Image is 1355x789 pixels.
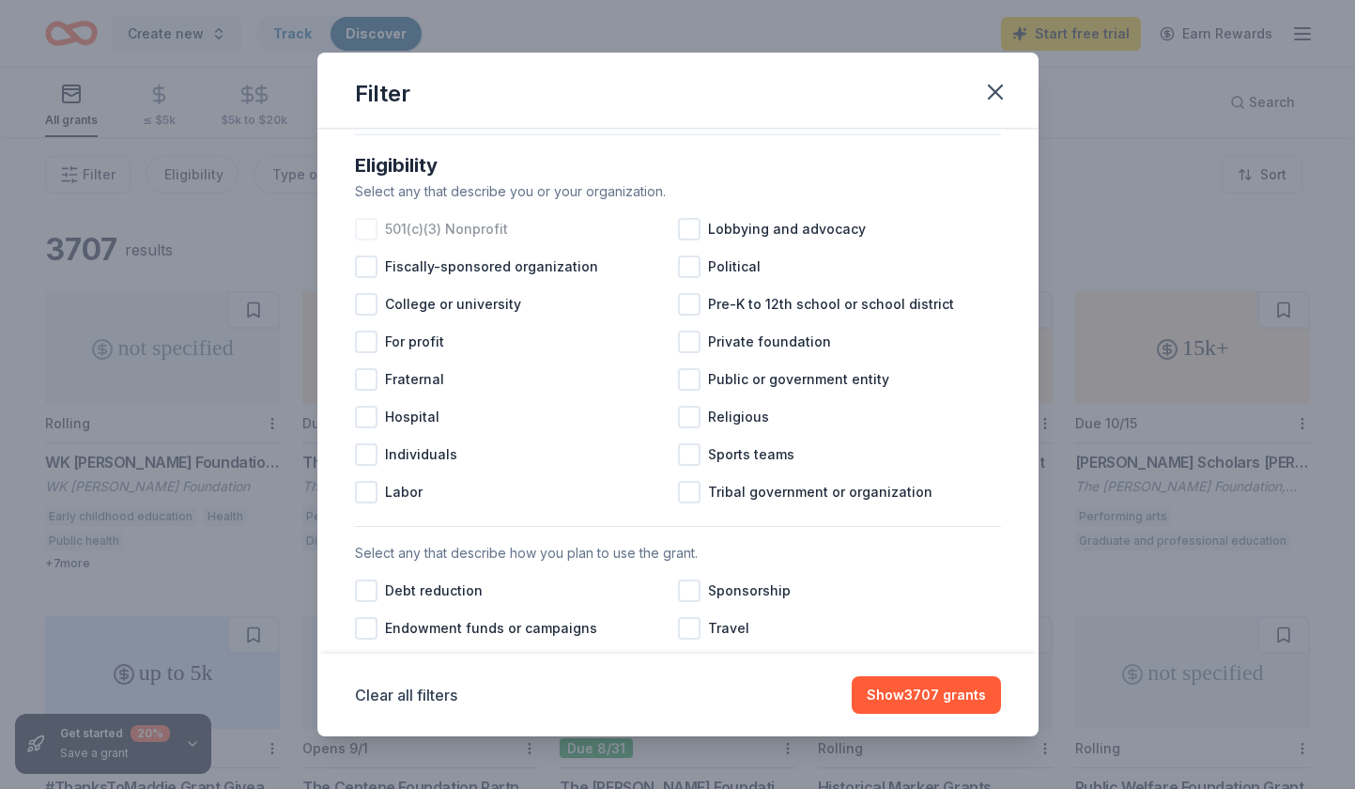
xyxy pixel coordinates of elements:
button: Show3707 grants [852,676,1001,714]
span: College or university [385,293,521,316]
span: Lobbying and advocacy [708,218,866,240]
span: Debt reduction [385,580,483,602]
span: Fraternal [385,368,444,391]
span: Religious [708,406,769,428]
span: Individuals [385,443,457,466]
div: Filter [355,79,410,109]
div: Select any that describe how you plan to use the grant. [355,542,1001,565]
span: Tribal government or organization [708,481,932,503]
span: Sponsorship [708,580,791,602]
span: Travel [708,617,749,640]
div: Select any that describe you or your organization. [355,180,1001,203]
span: Pre-K to 12th school or school district [708,293,954,316]
span: Endowment funds or campaigns [385,617,597,640]
span: Sports teams [708,443,794,466]
span: 501(c)(3) Nonprofit [385,218,508,240]
span: Fiscally-sponsored organization [385,255,598,278]
span: Public or government entity [708,368,889,391]
span: Hospital [385,406,439,428]
span: Private foundation [708,331,831,353]
button: Clear all filters [355,684,457,706]
span: For profit [385,331,444,353]
span: Political [708,255,761,278]
span: Labor [385,481,423,503]
div: Eligibility [355,150,1001,180]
